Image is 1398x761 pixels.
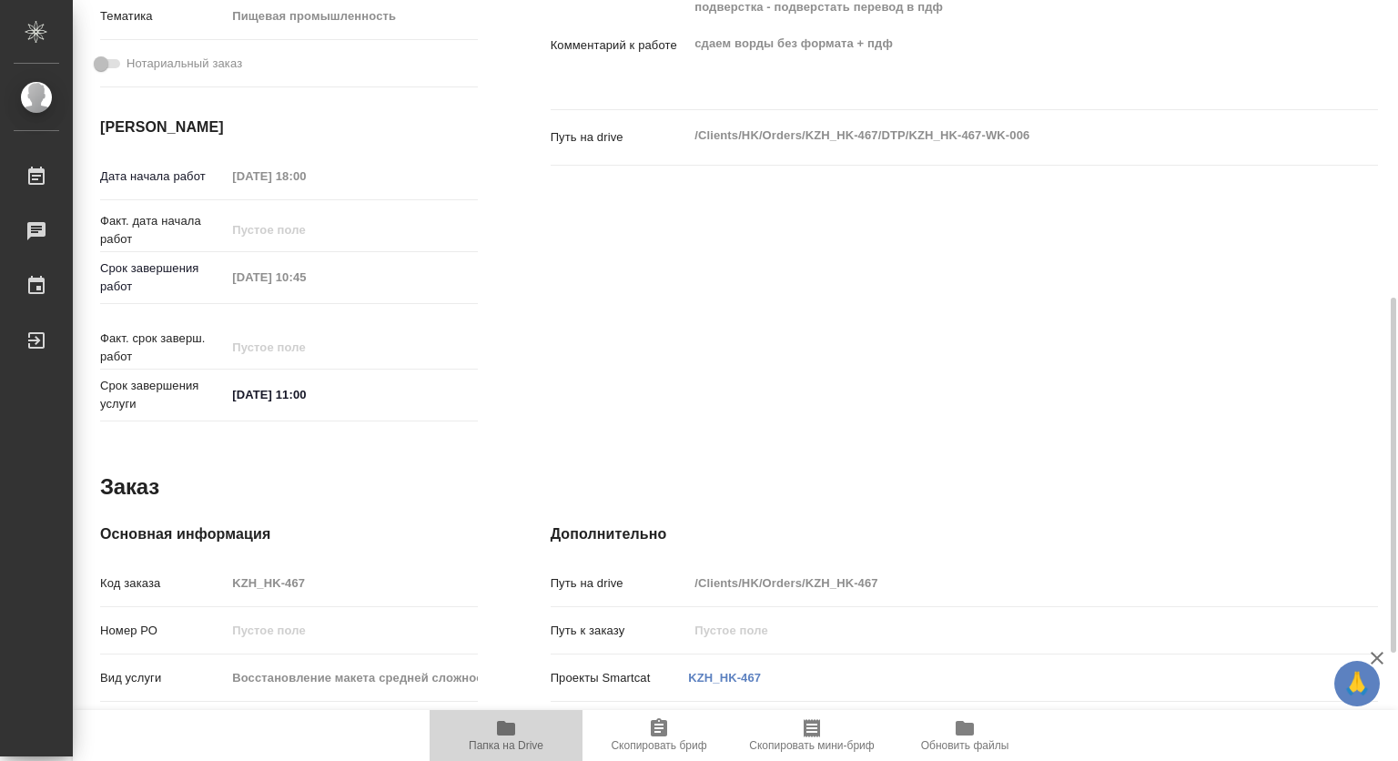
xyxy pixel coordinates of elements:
[551,36,689,55] p: Комментарий к работе
[100,167,226,186] p: Дата начала работ
[551,523,1378,545] h4: Дополнительно
[226,264,385,290] input: Пустое поле
[226,381,385,408] input: ✎ Введи что-нибудь
[226,217,385,243] input: Пустое поле
[226,334,385,360] input: Пустое поле
[551,574,689,593] p: Путь на drive
[688,120,1309,151] textarea: /Clients/HK/Orders/KZH_HK-467/DTP/KZH_HK-467-WK-006
[749,739,874,752] span: Скопировать мини-бриф
[735,710,888,761] button: Скопировать мини-бриф
[100,377,226,413] p: Срок завершения услуги
[688,570,1309,596] input: Пустое поле
[921,739,1009,752] span: Обновить файлы
[100,669,226,687] p: Вид услуги
[226,163,385,189] input: Пустое поле
[1342,665,1373,703] span: 🙏
[226,665,477,691] input: Пустое поле
[100,212,226,249] p: Факт. дата начала работ
[100,7,226,25] p: Тематика
[100,574,226,593] p: Код заказа
[226,1,477,32] div: Пищевая промышленность
[611,739,706,752] span: Скопировать бриф
[100,117,478,138] h4: [PERSON_NAME]
[469,739,543,752] span: Папка на Drive
[100,523,478,545] h4: Основная информация
[551,128,689,147] p: Путь на drive
[688,617,1309,644] input: Пустое поле
[888,710,1041,761] button: Обновить файлы
[582,710,735,761] button: Скопировать бриф
[127,55,242,73] span: Нотариальный заказ
[100,622,226,640] p: Номер РО
[100,259,226,296] p: Срок завершения работ
[551,622,689,640] p: Путь к заказу
[100,330,226,366] p: Факт. срок заверш. работ
[226,617,477,644] input: Пустое поле
[100,472,159,502] h2: Заказ
[1334,661,1380,706] button: 🙏
[551,669,689,687] p: Проекты Smartcat
[430,710,582,761] button: Папка на Drive
[688,671,761,685] a: KZH_HK-467
[226,570,477,596] input: Пустое поле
